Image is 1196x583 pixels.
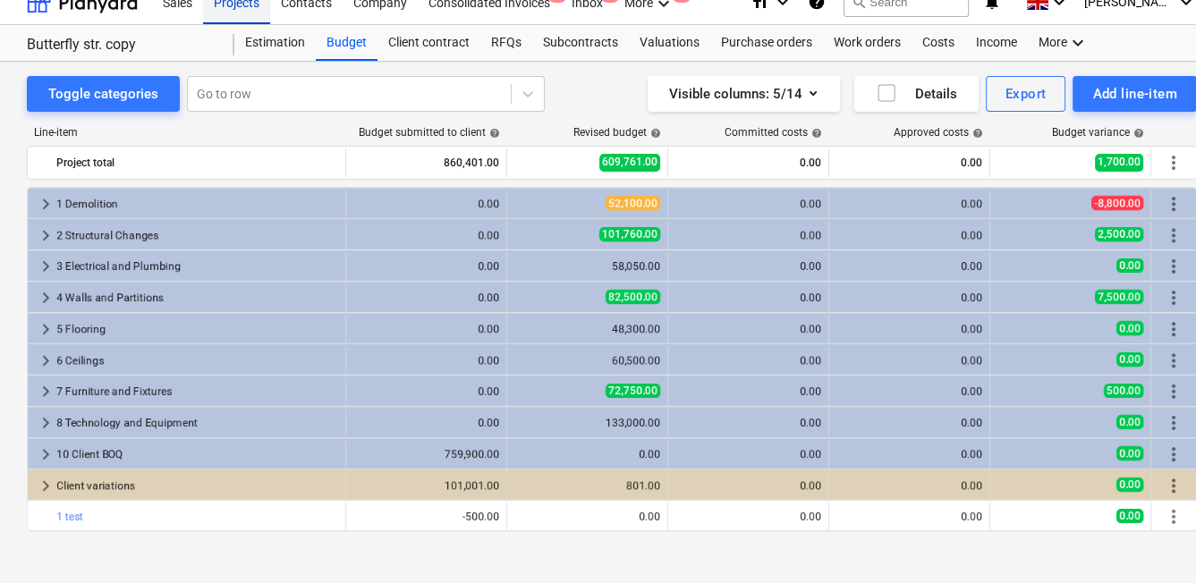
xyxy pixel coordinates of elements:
[1163,350,1184,371] span: More actions
[1067,32,1089,54] i: keyboard_arrow_down
[480,25,532,61] a: RFQs
[316,25,377,61] a: Budget
[35,318,56,340] span: keyboard_arrow_right
[1005,82,1047,106] div: Export
[675,385,821,398] div: 0.00
[514,354,660,367] div: 60,500.00
[353,323,499,335] div: 0.00
[48,82,158,106] div: Toggle categories
[353,479,499,492] div: 101,001.00
[359,126,500,139] div: Budget submitted to client
[1028,25,1099,61] div: More
[1163,318,1184,340] span: More actions
[1092,82,1177,106] div: Add line-item
[1091,196,1143,210] span: -8,800.00
[1130,128,1144,139] span: help
[836,148,982,177] div: 0.00
[836,260,982,273] div: 0.00
[710,25,823,61] div: Purchase orders
[836,479,982,492] div: 0.00
[56,221,338,249] div: 2 Structural Changes
[648,76,840,112] button: Visible columns:5/14
[675,229,821,241] div: 0.00
[35,381,56,402] span: keyboard_arrow_right
[836,448,982,460] div: 0.00
[675,291,821,304] div: 0.00
[35,475,56,496] span: keyboard_arrow_right
[353,448,499,460] div: 759,900.00
[56,440,338,469] div: 10 Client BOQ
[823,25,912,61] a: Work orders
[599,227,660,241] span: 101,760.00
[486,128,500,139] span: help
[35,350,56,371] span: keyboard_arrow_right
[1052,126,1144,139] div: Budget variance
[377,25,480,61] div: Client contract
[836,354,982,367] div: 0.00
[894,126,983,139] div: Approved costs
[514,448,660,460] div: 0.00
[675,479,821,492] div: 0.00
[514,417,660,429] div: 133,000.00
[1163,475,1184,496] span: More actions
[1104,384,1143,398] span: 500.00
[1163,193,1184,215] span: More actions
[1116,415,1143,429] span: 0.00
[1107,497,1196,583] iframe: Chat Widget
[969,128,983,139] span: help
[599,154,660,171] span: 609,761.00
[1116,258,1143,273] span: 0.00
[56,346,338,375] div: 6 Ceilings
[725,126,822,139] div: Committed costs
[56,283,338,312] div: 4 Walls and Partitions
[1116,352,1143,367] span: 0.00
[912,25,965,61] a: Costs
[675,323,821,335] div: 0.00
[675,148,821,177] div: 0.00
[669,82,819,106] div: Visible columns : 5/14
[1116,321,1143,335] span: 0.00
[836,291,982,304] div: 0.00
[35,256,56,277] span: keyboard_arrow_right
[1095,227,1143,241] span: 2,500.00
[836,198,982,210] div: 0.00
[675,417,821,429] div: 0.00
[353,354,499,367] div: 0.00
[514,260,660,273] div: 58,050.00
[35,444,56,465] span: keyboard_arrow_right
[234,25,316,61] a: Estimation
[606,196,660,210] span: 52,100.00
[353,417,499,429] div: 0.00
[27,126,347,139] div: Line-item
[573,126,661,139] div: Revised budget
[532,25,629,61] a: Subcontracts
[675,354,821,367] div: 0.00
[629,25,710,61] div: Valuations
[1163,152,1184,173] span: More actions
[56,190,338,218] div: 1 Demolition
[675,448,821,460] div: 0.00
[675,260,821,273] div: 0.00
[1163,381,1184,402] span: More actions
[836,511,982,523] div: 0.00
[353,198,499,210] div: 0.00
[836,417,982,429] div: 0.00
[986,76,1066,112] button: Export
[56,252,338,281] div: 3 Electrical and Plumbing
[514,511,660,523] div: 0.00
[56,377,338,406] div: 7 Furniture and Fixtures
[56,471,338,500] div: Client variations
[1116,477,1143,492] span: 0.00
[1163,256,1184,277] span: More actions
[1163,444,1184,465] span: More actions
[1163,412,1184,434] span: More actions
[353,229,499,241] div: 0.00
[675,511,821,523] div: 0.00
[56,148,338,177] div: Project total
[353,148,499,177] div: 860,401.00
